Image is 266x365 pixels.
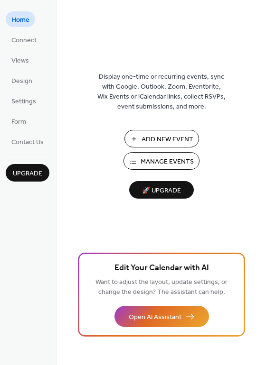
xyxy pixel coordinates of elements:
[123,152,199,170] button: Manage Events
[11,137,44,147] span: Contact Us
[11,56,29,66] span: Views
[11,117,26,127] span: Form
[6,52,35,68] a: Views
[135,184,188,197] span: 🚀 Upgrade
[95,276,228,299] span: Want to adjust the layout, update settings, or change the design? The assistant can help.
[141,157,194,167] span: Manage Events
[11,15,29,25] span: Home
[6,93,42,109] a: Settings
[97,72,226,112] span: Display one-time or recurring events, sync with Google, Outlook, Zoom, Eventbrite, Wix Events or ...
[114,306,209,327] button: Open AI Assistant
[142,135,193,145] span: Add New Event
[6,32,42,47] a: Connect
[6,134,49,149] a: Contact Us
[6,11,35,27] a: Home
[114,262,209,275] span: Edit Your Calendar with AI
[129,312,181,322] span: Open AI Assistant
[13,169,42,179] span: Upgrade
[11,97,36,107] span: Settings
[6,164,49,182] button: Upgrade
[129,181,194,199] button: 🚀 Upgrade
[124,130,199,147] button: Add New Event
[11,36,37,46] span: Connect
[6,73,38,88] a: Design
[11,76,32,86] span: Design
[6,113,32,129] a: Form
